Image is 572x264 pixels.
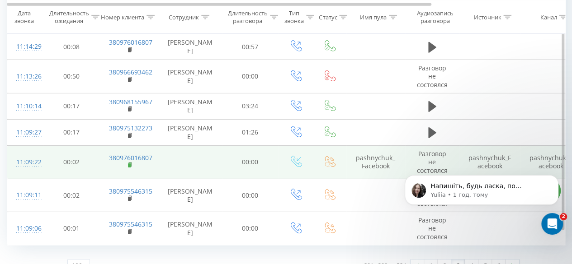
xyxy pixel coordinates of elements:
[417,216,448,241] span: Разговор не состоялся
[222,146,279,179] td: 00:00
[16,38,34,56] div: 11:14:29
[43,212,100,245] td: 00:01
[43,34,100,60] td: 00:08
[284,9,304,25] div: Тип звонка
[16,124,34,141] div: 11:09:27
[16,153,34,171] div: 11:09:22
[169,13,199,21] div: Сотрудник
[101,13,144,21] div: Номер клиента
[7,9,41,25] div: Дата звонка
[391,156,572,240] iframe: Intercom notifications повідомлення
[43,60,100,93] td: 00:50
[109,153,152,162] a: 380976016807
[222,34,279,60] td: 00:57
[49,9,89,25] div: Длительность ожидания
[540,13,557,21] div: Канал
[417,64,448,88] span: Разговор не состоялся
[560,213,567,220] span: 2
[16,220,34,237] div: 11:09:06
[319,13,337,21] div: Статус
[159,93,222,119] td: [PERSON_NAME]
[159,212,222,245] td: [PERSON_NAME]
[43,146,100,179] td: 00:02
[16,97,34,115] div: 11:10:14
[222,60,279,93] td: 00:00
[159,60,222,93] td: [PERSON_NAME]
[43,119,100,145] td: 00:17
[159,34,222,60] td: [PERSON_NAME]
[109,220,152,228] a: 380975546315
[109,97,152,106] a: 380968155967
[346,146,405,179] td: pashnychuk_Facebook
[109,187,152,195] a: 380975546315
[222,93,279,119] td: 03:24
[459,146,520,179] td: pashnychuk_Facebook
[222,179,279,212] td: 00:00
[222,212,279,245] td: 00:00
[473,13,501,21] div: Источник
[360,13,387,21] div: Имя пула
[417,149,448,174] span: Разговор не состоялся
[228,9,268,25] div: Длительность разговора
[16,68,34,85] div: 11:13:26
[541,213,563,235] iframe: Intercom live chat
[109,38,152,46] a: 380976016807
[43,179,100,212] td: 00:02
[109,68,152,76] a: 380966693462
[159,179,222,212] td: [PERSON_NAME]
[109,124,152,132] a: 380975132273
[16,186,34,204] div: 11:09:11
[43,93,100,119] td: 00:17
[222,119,279,145] td: 01:26
[413,9,457,25] div: Аудиозапись разговора
[159,119,222,145] td: [PERSON_NAME]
